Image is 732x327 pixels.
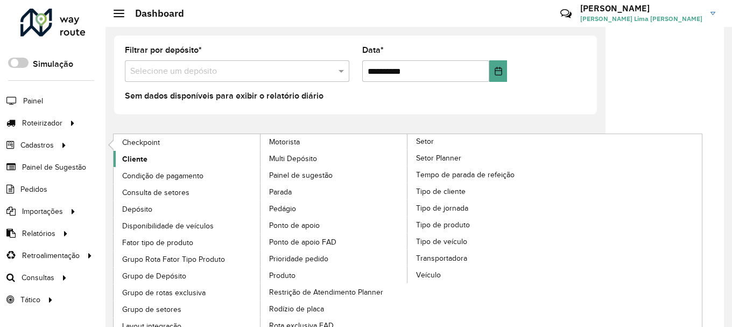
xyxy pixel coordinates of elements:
a: Condição de pagamento [114,168,261,184]
a: Tempo de parada de refeição [407,166,555,183]
span: Grupo Rota Fator Tipo Produto [122,254,225,265]
a: Disponibilidade de veículos [114,218,261,234]
a: Grupo de Depósito [114,268,261,284]
span: Ponto de apoio [269,220,320,231]
a: Tipo de veículo [407,233,555,249]
span: Ponto de apoio FAD [269,236,336,248]
span: Retroalimentação [22,250,80,261]
span: Painel de Sugestão [22,162,86,173]
span: Fator tipo de produto [122,237,193,248]
a: Grupo Rota Fator Tipo Produto [114,251,261,267]
span: Rodízio de placa [269,303,324,315]
span: Consultas [22,272,54,283]
a: Pedágio [261,200,408,217]
label: Filtrar por depósito [125,44,202,57]
span: Tático [20,294,40,305]
a: Depósito [114,201,261,217]
span: Checkpoint [122,137,160,148]
a: Produto [261,267,408,283]
a: Cliente [114,151,261,167]
span: Parada [269,186,292,198]
span: Pedágio [269,203,296,214]
span: Tipo de cliente [416,186,466,197]
a: Veículo [407,267,555,283]
span: Tipo de produto [416,219,470,231]
span: Tipo de veículo [416,236,467,247]
span: Painel [23,95,43,107]
label: Sem dados disponíveis para exibir o relatório diário [125,89,323,102]
span: Tempo de parada de refeição [416,169,515,180]
a: Fator tipo de produto [114,234,261,251]
button: Choose Date [489,60,507,82]
a: Prioridade pedido [261,251,408,267]
span: Grupo de Depósito [122,270,186,282]
h3: [PERSON_NAME] [580,3,702,13]
a: Tipo de jornada [407,200,555,216]
span: Restrição de Atendimento Planner [269,287,383,298]
span: Veículo [416,269,441,281]
span: Cadastros [20,140,54,151]
a: Painel de sugestão [261,167,408,183]
a: Contato Rápido [554,2,578,25]
span: Transportadora [416,253,467,264]
a: Transportadora [407,250,555,266]
a: Tipo de cliente [407,183,555,199]
span: Setor [416,136,434,147]
label: Simulação [33,58,73,71]
span: Depósito [122,204,152,215]
span: Importações [22,206,63,217]
span: Relatórios [22,228,55,239]
span: Tipo de jornada [416,203,468,214]
span: Prioridade pedido [269,253,328,265]
span: Consulta de setores [122,187,189,198]
a: Consulta de setores [114,184,261,200]
a: Setor Planner [407,150,555,166]
a: Restrição de Atendimento Planner [261,284,408,300]
a: Parada [261,184,408,200]
a: Tipo de produto [407,217,555,233]
a: Multi Depósito [261,150,408,166]
span: Disponibilidade de veículos [122,220,214,232]
a: Ponto de apoio [261,217,408,233]
a: Rodízio de placa [261,301,408,317]
span: Produto [269,270,295,281]
span: Painel de sugestão [269,170,333,181]
span: [PERSON_NAME] Lima [PERSON_NAME] [580,14,702,24]
a: Grupo de rotas exclusiva [114,284,261,301]
span: Cliente [122,154,147,165]
span: Condição de pagamento [122,170,203,182]
span: Pedidos [20,184,47,195]
span: Roteirizador [22,117,62,129]
span: Motorista [269,136,300,148]
span: Grupo de rotas exclusiva [122,287,206,298]
a: Grupo de setores [114,301,261,317]
span: Setor Planner [416,152,461,164]
label: Data [362,44,384,57]
h2: Dashboard [124,8,184,19]
a: Checkpoint [114,134,261,150]
span: Grupo de setores [122,304,181,315]
a: Ponto de apoio FAD [261,234,408,250]
span: Multi Depósito [269,153,317,164]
